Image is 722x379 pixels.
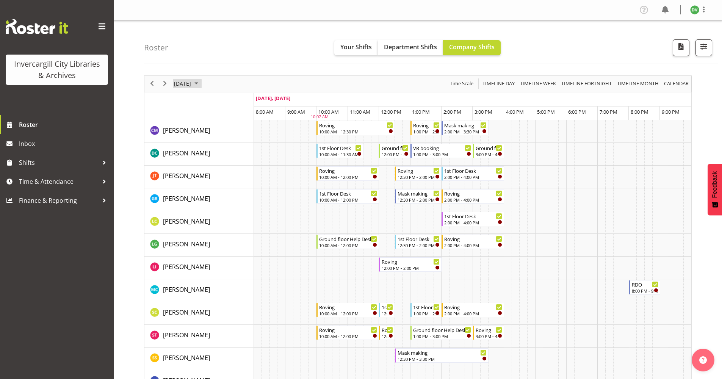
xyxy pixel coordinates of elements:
[173,79,192,88] span: [DATE]
[382,258,440,265] div: Roving
[319,144,362,152] div: 1st Floor Desk
[163,240,210,249] a: [PERSON_NAME]
[163,285,210,294] a: [PERSON_NAME]
[398,356,487,362] div: 12:30 PM - 3:30 PM
[19,119,110,130] span: Roster
[444,310,502,316] div: 2:00 PM - 4:00 PM
[340,43,372,51] span: Your Shifts
[711,171,718,198] span: Feedback
[319,174,377,180] div: 10:00 AM - 12:00 PM
[144,143,254,166] td: Donald Cunningham resource
[158,76,171,92] div: next period
[163,126,210,135] a: [PERSON_NAME]
[144,166,254,188] td: Glen Tomlinson resource
[410,326,473,340] div: Saniya Thompson"s event - Ground floor Help Desk Begin From Sunday, September 28, 2025 at 1:00:00...
[382,303,393,311] div: 1st Floor Desk
[318,108,339,115] span: 10:00 AM
[442,235,504,249] div: Lisa Griffiths"s event - Roving Begin From Sunday, September 28, 2025 at 2:00:00 PM GMT+13:00 End...
[163,217,210,226] a: [PERSON_NAME]
[146,76,158,92] div: previous period
[163,194,210,203] a: [PERSON_NAME]
[316,303,379,317] div: Samuel Carter"s event - Roving Begin From Sunday, September 28, 2025 at 10:00:00 AM GMT+13:00 End...
[398,167,440,174] div: Roving
[442,212,504,226] div: Linda Cooper"s event - 1st Floor Desk Begin From Sunday, September 28, 2025 at 2:00:00 PM GMT+13:...
[476,144,502,152] div: Ground floor Help Desk
[381,108,401,115] span: 12:00 PM
[663,79,689,88] span: calendar
[144,43,168,52] h4: Roster
[173,79,202,88] button: September 2025
[413,333,471,339] div: 1:00 PM - 3:00 PM
[163,330,210,340] a: [PERSON_NAME]
[378,40,443,55] button: Department Shifts
[163,172,210,180] span: [PERSON_NAME]
[144,120,254,143] td: Chamique Mamolo resource
[600,108,617,115] span: 7:00 PM
[413,326,471,334] div: Ground floor Help Desk
[19,176,99,187] span: Time & Attendance
[662,108,680,115] span: 9:00 PM
[568,108,586,115] span: 6:00 PM
[449,79,474,88] span: Time Scale
[413,121,440,129] div: Roving
[629,280,660,294] div: Michelle Cunningham"s event - RDO Begin From Sunday, September 28, 2025 at 8:00:00 PM GMT+13:00 E...
[163,262,210,271] a: [PERSON_NAME]
[163,149,210,157] span: [PERSON_NAME]
[316,235,379,249] div: Lisa Griffiths"s event - Ground floor Help Desk Begin From Sunday, September 28, 2025 at 10:00:00...
[382,144,408,152] div: Ground floor Help Desk
[616,79,659,88] span: Timeline Month
[256,95,290,102] span: [DATE], [DATE]
[476,151,502,157] div: 3:00 PM - 4:00 PM
[444,219,502,226] div: 2:00 PM - 4:00 PM
[319,310,377,316] div: 10:00 AM - 12:00 PM
[144,302,254,325] td: Samuel Carter resource
[443,40,501,55] button: Company Shifts
[171,76,203,92] div: September 28, 2025
[442,166,504,181] div: Glen Tomlinson"s event - 1st Floor Desk Begin From Sunday, September 28, 2025 at 2:00:00 PM GMT+1...
[444,121,487,129] div: Mask making
[395,348,489,363] div: Saranya Sarisa"s event - Mask making Begin From Sunday, September 28, 2025 at 12:30:00 PM GMT+13:...
[316,121,395,135] div: Chamique Mamolo"s event - Roving Begin From Sunday, September 28, 2025 at 10:00:00 AM GMT+13:00 E...
[398,174,440,180] div: 12:30 PM - 2:00 PM
[334,40,378,55] button: Your Shifts
[13,58,100,81] div: Invercargill City Libraries & Archives
[444,212,502,220] div: 1st Floor Desk
[443,108,461,115] span: 2:00 PM
[382,310,393,316] div: 12:00 PM - 12:30 PM
[319,333,377,339] div: 10:00 AM - 12:00 PM
[382,265,440,271] div: 12:00 PM - 2:00 PM
[382,326,393,334] div: Roving
[444,128,487,135] div: 2:00 PM - 3:30 PM
[319,242,377,248] div: 10:00 AM - 12:00 PM
[163,354,210,362] span: [PERSON_NAME]
[147,79,157,88] button: Previous
[311,114,329,120] div: 10:07 AM
[413,128,440,135] div: 1:00 PM - 2:00 PM
[444,242,502,248] div: 2:00 PM - 4:00 PM
[410,303,442,317] div: Samuel Carter"s event - 1st Floor Desk Begin From Sunday, September 28, 2025 at 1:00:00 PM GMT+13...
[412,108,430,115] span: 1:00 PM
[442,121,489,135] div: Chamique Mamolo"s event - Mask making Begin From Sunday, September 28, 2025 at 2:00:00 PM GMT+13:...
[398,235,440,243] div: 1st Floor Desk
[398,242,440,248] div: 12:30 PM - 2:00 PM
[379,257,442,272] div: Lisa Imamura"s event - Roving Begin From Sunday, September 28, 2025 at 12:00:00 PM GMT+13:00 Ends...
[144,257,254,279] td: Lisa Imamura resource
[476,326,502,334] div: Roving
[395,235,442,249] div: Lisa Griffiths"s event - 1st Floor Desk Begin From Sunday, September 28, 2025 at 12:30:00 PM GMT+...
[449,43,495,51] span: Company Shifts
[663,79,690,88] button: Month
[316,166,379,181] div: Glen Tomlinson"s event - Roving Begin From Sunday, September 28, 2025 at 10:00:00 AM GMT+13:00 En...
[382,333,393,339] div: 12:00 PM - 12:30 PM
[444,174,502,180] div: 2:00 PM - 4:00 PM
[287,108,305,115] span: 9:00 AM
[482,79,515,88] span: Timeline Day
[395,189,442,204] div: Grace Roscoe-Squires"s event - Mask making Begin From Sunday, September 28, 2025 at 12:30:00 PM G...
[475,108,492,115] span: 3:00 PM
[561,79,612,88] span: Timeline Fortnight
[144,279,254,302] td: Michelle Cunningham resource
[144,348,254,370] td: Saranya Sarisa resource
[413,144,471,152] div: VR booking
[442,189,504,204] div: Grace Roscoe-Squires"s event - Roving Begin From Sunday, September 28, 2025 at 2:00:00 PM GMT+13:...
